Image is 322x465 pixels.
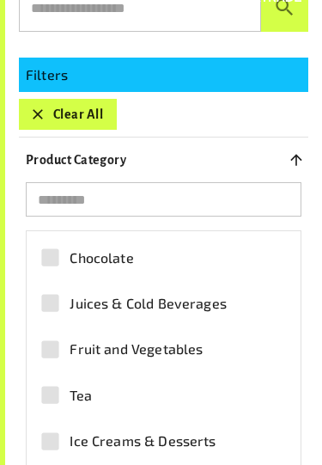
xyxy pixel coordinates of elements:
[26,64,301,85] p: Filters
[19,99,117,130] button: Clear All
[70,385,91,406] span: Tea
[70,339,203,359] span: Fruit and Vegetables
[26,150,126,170] p: Product Category
[70,293,226,314] span: Juices & Cold Beverages
[70,431,216,451] span: Ice Creams & Desserts
[70,248,133,268] span: Chocolate
[19,144,308,175] button: Product Category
